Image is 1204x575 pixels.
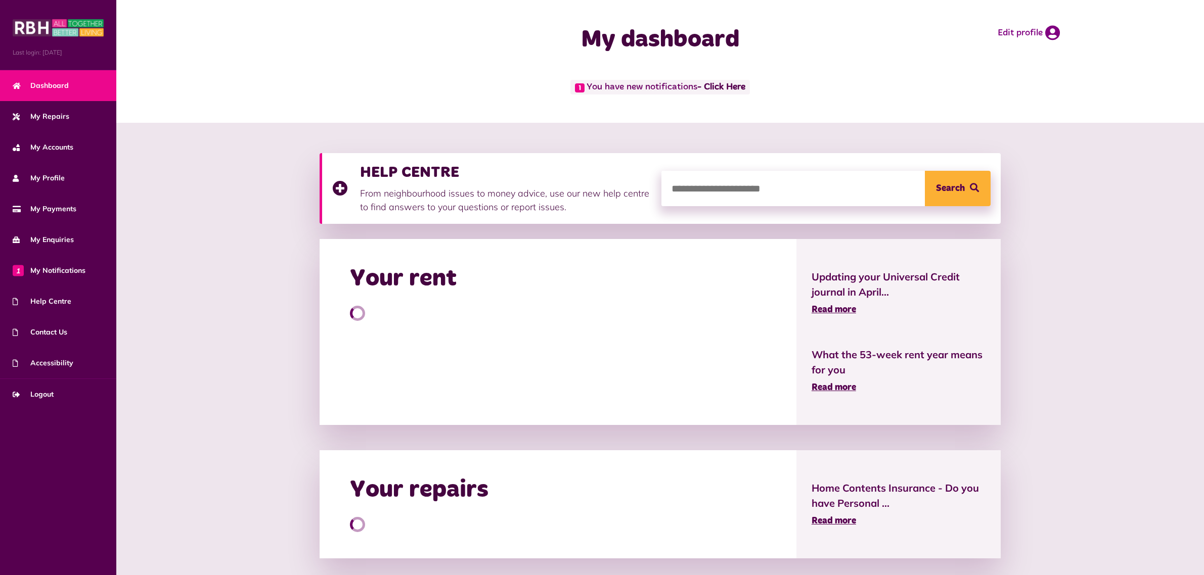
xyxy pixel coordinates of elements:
span: My Repairs [13,111,69,122]
p: From neighbourhood issues to money advice, use our new help centre to find answers to your questi... [360,186,651,214]
span: Search [936,171,965,206]
span: Contact Us [13,327,67,338]
span: My Profile [13,173,65,183]
span: My Enquiries [13,234,74,245]
a: Home Contents Insurance - Do you have Personal ... Read more [812,481,986,528]
button: Search [925,171,991,206]
span: Home Contents Insurance - Do you have Personal ... [812,481,986,511]
img: MyRBH [13,18,104,38]
span: Help Centre [13,296,71,307]
span: My Accounts [13,142,73,153]
span: Read more [812,305,856,314]
span: You have new notifications [570,80,750,94]
h1: My dashboard [458,25,863,55]
span: Logout [13,389,54,400]
span: Read more [812,516,856,525]
span: My Payments [13,204,76,214]
a: Updating your Universal Credit journal in April... Read more [812,269,986,317]
a: What the 53-week rent year means for you Read more [812,347,986,395]
a: - Click Here [697,83,745,92]
span: My Notifications [13,265,85,276]
span: Dashboard [13,80,69,91]
span: Read more [812,383,856,392]
span: Updating your Universal Credit journal in April... [812,269,986,300]
span: Last login: [DATE] [13,48,104,57]
a: Edit profile [998,25,1060,40]
h2: Your rent [350,264,457,294]
span: 1 [13,265,24,276]
h3: HELP CENTRE [360,163,651,181]
span: What the 53-week rent year means for you [812,347,986,377]
span: Accessibility [13,358,73,368]
h2: Your repairs [350,475,488,505]
span: 1 [575,83,585,92]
